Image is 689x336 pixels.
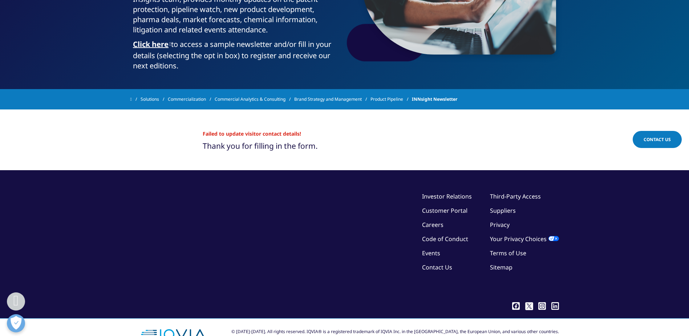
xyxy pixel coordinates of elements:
[490,263,512,271] a: Sitemap
[294,93,370,106] a: Brand Strategy and Management
[422,221,443,229] a: Careers
[141,93,168,106] a: Solutions
[7,314,25,332] button: Open Preferences
[422,235,468,243] a: Code of Conduct
[168,93,215,106] a: Commercialization
[422,263,452,271] a: Contact Us
[370,93,412,106] a: Product Pipeline
[490,192,541,200] a: Third-Party Access
[422,249,440,257] a: Events
[633,131,682,148] a: Contact Us
[412,93,457,106] span: INNsight Newsletter
[422,192,472,200] a: Investor Relations
[490,249,526,257] a: Terms of Use
[203,130,487,138] li: Failed to update visitor contact details!
[215,93,294,106] a: Commercial Analytics & Consulting
[203,142,487,150] div: Thank you for filling in the form.
[490,207,516,215] a: Suppliers
[490,221,510,229] a: Privacy
[644,136,671,143] span: Contact Us
[490,235,559,243] a: Your Privacy Choices
[133,39,171,49] a: Click here
[422,207,467,215] a: Customer Portal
